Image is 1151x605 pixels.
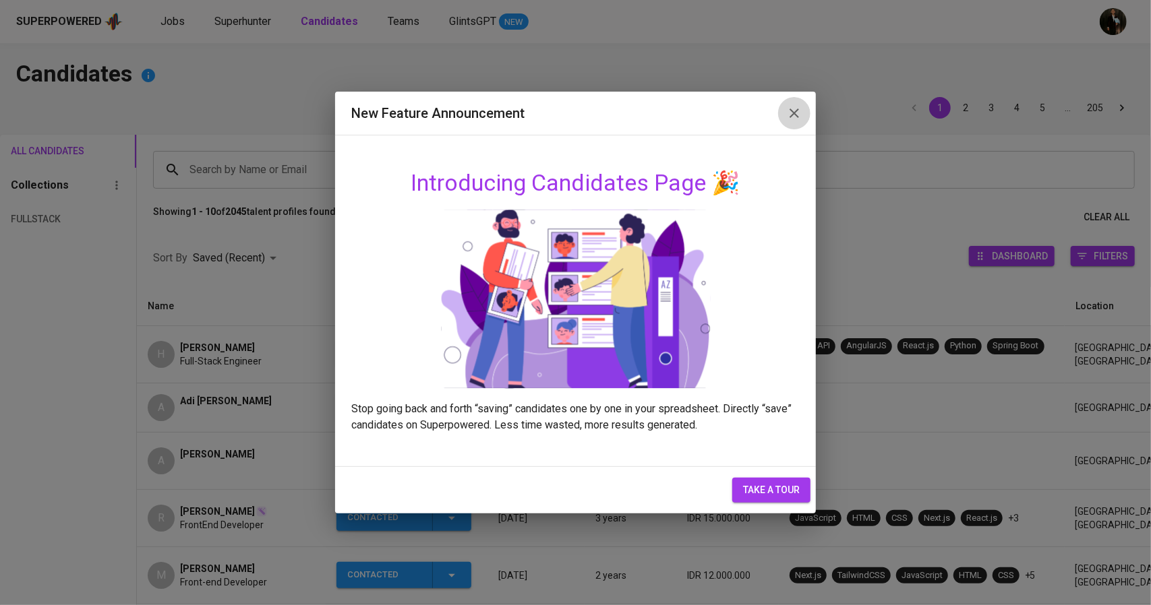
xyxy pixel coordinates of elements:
h4: Introducing Candidates Page 🎉 [351,169,800,197]
img: onboarding_candidates.svg [441,208,711,390]
button: take a tour [732,478,810,503]
span: take a tour [743,482,800,499]
h2: New Feature Announcement [351,102,800,124]
p: Stop going back and forth “saving” candidates one by one in your spreadsheet. Directly “save” can... [351,401,800,433]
